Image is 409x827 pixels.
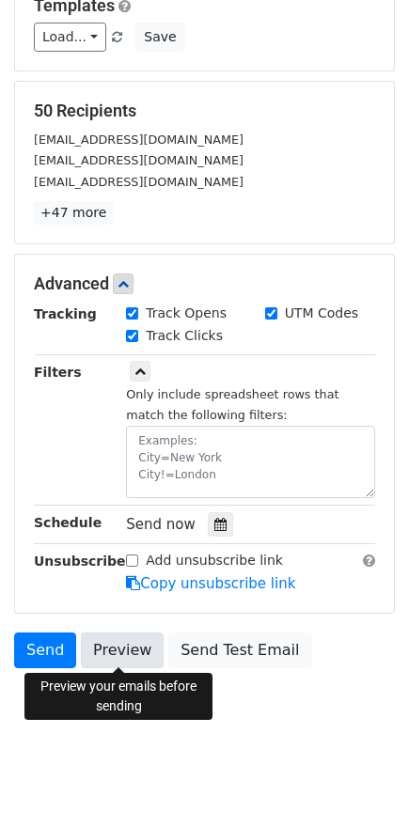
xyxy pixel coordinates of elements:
label: Track Opens [146,304,227,323]
strong: Schedule [34,515,102,530]
small: [EMAIL_ADDRESS][DOMAIN_NAME] [34,175,244,189]
h5: Advanced [34,273,375,294]
a: Send Test Email [168,632,311,668]
h5: 50 Recipients [34,101,375,121]
label: Add unsubscribe link [146,551,283,570]
button: Save [135,23,184,52]
a: Load... [34,23,106,52]
label: UTM Codes [285,304,358,323]
strong: Unsubscribe [34,554,126,569]
strong: Filters [34,365,82,380]
span: Send now [126,516,196,533]
strong: Tracking [34,306,97,321]
small: [EMAIL_ADDRESS][DOMAIN_NAME] [34,153,244,167]
a: Preview [81,632,164,668]
a: +47 more [34,201,113,225]
a: Send [14,632,76,668]
small: Only include spreadsheet rows that match the following filters: [126,387,338,423]
div: Preview your emails before sending [24,673,212,720]
label: Track Clicks [146,326,223,346]
small: [EMAIL_ADDRESS][DOMAIN_NAME] [34,133,244,147]
div: 聊天小组件 [315,737,409,827]
iframe: Chat Widget [315,737,409,827]
a: Copy unsubscribe link [126,575,295,592]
